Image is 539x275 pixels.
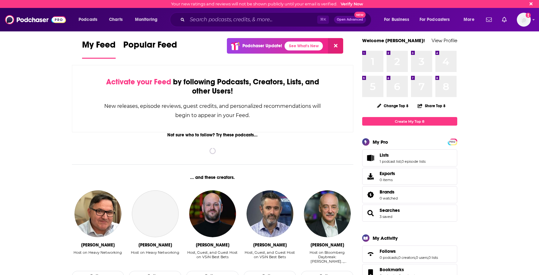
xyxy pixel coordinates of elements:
span: Lists [362,149,457,167]
div: Host on Heavy Networking [131,250,179,255]
a: View Profile [432,37,457,43]
div: Dave Ross [253,242,287,248]
div: Wes Reynolds [196,242,229,248]
img: User Profile [517,13,531,27]
span: Activate your Feed [106,77,171,87]
img: Podchaser - Follow, Share and Rate Podcasts [5,14,66,26]
a: Lists [380,152,426,158]
a: 0 lists [428,255,438,260]
div: Greg Ferro [81,242,115,248]
span: Brands [380,189,395,195]
a: Show notifications dropdown [499,14,509,25]
button: Open AdvancedNew [334,16,366,23]
div: Search podcasts, credits, & more... [176,12,377,27]
button: open menu [74,15,106,25]
a: 3 saved [380,214,392,219]
a: Bookmarks [380,267,417,272]
a: 0 podcasts [380,255,398,260]
span: Bookmarks [380,267,404,272]
a: Popular Feed [123,39,177,59]
a: Verify Now [341,2,363,6]
span: Open Advanced [337,18,363,21]
button: open menu [131,15,166,25]
span: Exports [364,172,377,181]
div: Host on Heavy Networking [131,250,179,264]
a: 0 episode lists [401,159,426,164]
a: 0 watched [380,196,398,200]
div: Host on Heavy Networking [74,250,122,255]
a: Exports [362,168,457,185]
button: open menu [459,15,482,25]
div: Host, Guest, and Guest Host on VSiN Best Bets [186,250,239,264]
img: Greg Ferro [74,190,121,237]
span: Searches [362,205,457,222]
div: Drew Conry-Murray [138,242,172,248]
span: 0 items [380,178,395,182]
div: Host, Guest, and Guest Host on VSiN Best Bets [244,250,296,264]
div: Host, Guest, and Guest Host on VSiN Best Bets [186,250,239,259]
input: Search podcasts, credits, & more... [187,15,317,25]
span: Brands [362,186,457,203]
div: Host on Heavy Networking [74,250,122,264]
span: Popular Feed [123,39,177,54]
img: Dave Ross [247,190,293,237]
button: open menu [380,15,417,25]
span: New [354,12,366,18]
span: Exports [380,171,395,176]
span: Monitoring [135,15,157,24]
a: Show notifications dropdown [484,14,494,25]
img: Doug Krizner [304,190,351,237]
button: Share Top 8 [417,100,446,112]
span: Charts [109,15,123,24]
div: My Activity [373,235,398,241]
span: , [401,159,401,164]
a: Welcome [PERSON_NAME]! [362,37,425,43]
div: My Pro [373,139,388,145]
a: 1 podcast list [380,159,401,164]
span: Lists [380,152,389,158]
a: Follows [380,248,438,254]
span: My Feed [82,39,116,54]
a: Lists [364,154,377,162]
span: For Podcasters [420,15,450,24]
span: For Business [384,15,409,24]
p: Podchaser Update! [242,43,282,49]
div: Doug Krizner [311,242,344,248]
span: Logged in as sgibby [517,13,531,27]
span: Follows [380,248,396,254]
a: Follows [364,250,377,259]
div: Host on Bloomberg Daybreak: Asia Edi…, Bloomberg News Now, and Bloomberg Daybreak: US Edition [301,250,353,264]
img: Wes Reynolds [189,190,236,237]
span: Follows [362,246,457,263]
svg: Email not verified [526,13,531,18]
span: Podcasts [79,15,97,24]
span: , [415,255,416,260]
a: 0 users [416,255,428,260]
div: Host, Guest, and Guest Host on VSiN Best Bets [244,250,296,259]
div: Your new ratings and reviews will not be shown publicly until your email is verified. [171,2,363,6]
div: by following Podcasts, Creators, Lists, and other Users! [104,77,322,96]
a: Brands [364,190,377,199]
a: Drew Conry-Murray [132,190,179,237]
a: PRO [449,139,456,144]
div: Not sure who to follow? Try these podcasts... [72,132,354,138]
span: ⌘ K [317,16,329,24]
button: Change Top 8 [373,102,413,110]
div: ... and these creators. [72,175,354,180]
a: Searches [364,209,377,218]
a: My Feed [82,39,116,59]
a: Searches [380,207,400,213]
span: More [464,15,474,24]
a: 0 creators [398,255,415,260]
div: Host on Bloomberg Daybreak: [PERSON_NAME]…, Bloomberg News Now, and Bloomberg Daybreak: US Edition [301,250,353,264]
